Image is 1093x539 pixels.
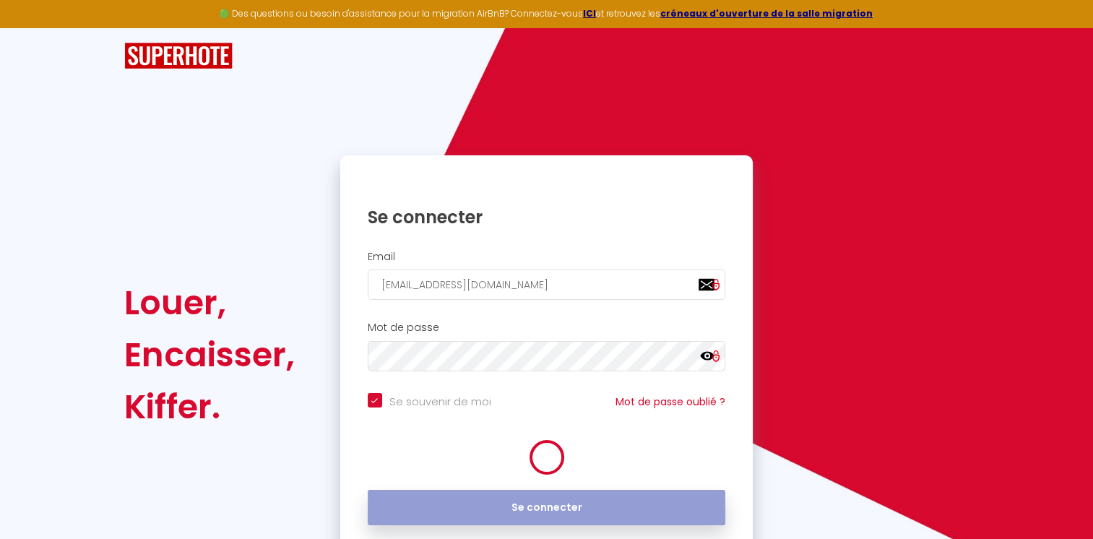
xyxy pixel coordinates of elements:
[368,490,726,526] button: Se connecter
[124,43,233,69] img: SuperHote logo
[368,322,726,334] h2: Mot de passe
[583,7,596,20] a: ICI
[368,206,726,228] h1: Se connecter
[660,7,873,20] a: créneaux d'ouverture de la salle migration
[12,6,55,49] button: Ouvrir le widget de chat LiveChat
[124,329,295,381] div: Encaisser,
[368,251,726,263] h2: Email
[615,394,725,409] a: Mot de passe oublié ?
[124,381,295,433] div: Kiffer.
[124,277,295,329] div: Louer,
[368,269,726,300] input: Ton Email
